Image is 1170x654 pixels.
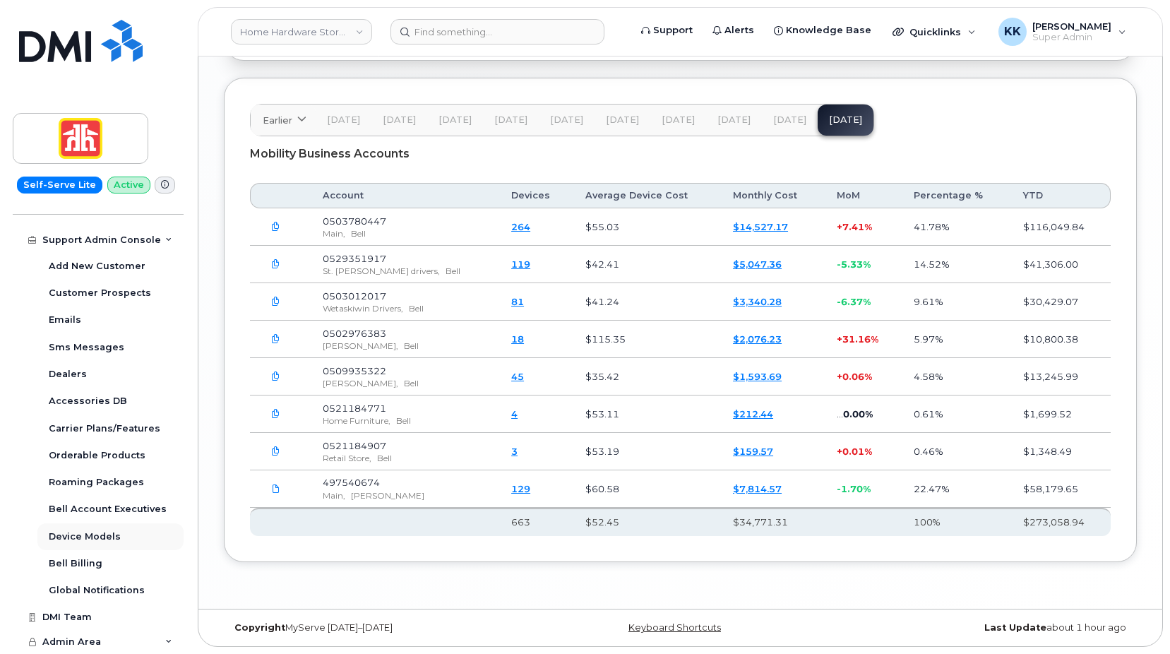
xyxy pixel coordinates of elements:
span: 0502976383 [323,328,386,339]
td: $41,306.00 [1010,246,1111,283]
strong: Copyright [234,622,285,633]
span: Wetaskiwin Drivers, [323,303,403,314]
td: $42.41 [573,246,720,283]
td: 9.61% [901,283,1010,321]
span: [PERSON_NAME] [1032,20,1111,32]
td: $115.35 [573,321,720,358]
span: + [837,221,842,232]
th: $52.45 [573,508,720,536]
a: $14,527.17 [733,221,788,232]
span: [PERSON_NAME], [323,340,398,351]
input: Find something... [390,19,604,44]
span: -1.70% [837,483,871,494]
span: [DATE] [327,114,360,126]
td: 14.52% [901,246,1010,283]
a: $2,076.23 [733,333,782,345]
th: $34,771.31 [720,508,824,536]
td: 5.97% [901,321,1010,358]
td: $1,348.49 [1010,433,1111,470]
strong: Last Update [984,622,1046,633]
a: 129 [511,483,530,494]
td: $41.24 [573,283,720,321]
a: 119 [511,258,530,270]
td: $1,699.52 [1010,396,1111,433]
a: 3 [511,446,518,457]
span: -6.37% [837,296,871,307]
span: 0.00% [843,408,873,420]
th: Monthly Cost [720,183,824,208]
th: Account [310,183,499,208]
span: 0.06% [842,371,872,382]
span: Support [653,23,693,37]
th: Devices [499,183,573,208]
span: + [837,333,842,345]
a: 4 [511,408,518,420]
span: 31.16% [842,333,878,345]
td: 0.61% [901,396,1010,433]
th: $273,058.94 [1010,508,1111,536]
td: $13,245.99 [1010,358,1111,396]
a: 264 [511,221,530,232]
a: Support [631,16,703,44]
span: [DATE] [550,114,583,126]
div: Mobility Business Accounts [250,136,1111,172]
span: [DATE] [606,114,639,126]
th: Average Device Cost [573,183,720,208]
td: $53.11 [573,396,720,433]
span: ... [837,408,843,420]
td: 0.46% [901,433,1010,470]
a: Home Hardware Stores Ltd [231,19,372,44]
span: Earlier [263,114,292,127]
span: 0503012017 [323,290,386,302]
span: 497540674 [323,477,380,488]
span: Bell [351,228,366,239]
div: Quicklinks [883,18,986,46]
span: Main, [323,228,345,239]
span: [DATE] [662,114,695,126]
span: Bell [396,415,411,426]
th: 663 [499,508,573,536]
span: 0521184907 [323,440,386,451]
td: $60.58 [573,470,720,508]
a: 18 [511,333,524,345]
span: Quicklinks [909,26,961,37]
th: Percentage % [901,183,1010,208]
a: $212.44 [733,408,773,420]
span: [PERSON_NAME], [323,378,398,388]
th: 100% [901,508,1010,536]
span: Bell [446,266,460,276]
th: MoM [824,183,902,208]
td: $30,429.07 [1010,283,1111,321]
td: 4.58% [901,358,1010,396]
a: $1,593.69 [733,371,782,382]
span: [DATE] [438,114,472,126]
td: $116,049.84 [1010,208,1111,246]
span: Bell [377,453,392,463]
span: + [837,446,842,457]
a: $3,340.28 [733,296,782,307]
div: MyServe [DATE]–[DATE] [224,622,528,634]
div: Kristin Kammer-Grossman [989,18,1136,46]
span: [PERSON_NAME] [351,490,424,501]
span: Knowledge Base [786,23,871,37]
span: St. [PERSON_NAME] drivers, [323,266,440,276]
td: $55.03 [573,208,720,246]
span: Main, [323,490,345,501]
span: 7.41% [842,221,872,232]
span: [DATE] [383,114,416,126]
span: Super Admin [1032,32,1111,43]
a: Alerts [703,16,764,44]
a: Knowledge Base [764,16,881,44]
span: KK [1004,23,1021,40]
div: about 1 hour ago [832,622,1137,634]
span: [DATE] [773,114,806,126]
a: Earlier [251,105,316,136]
td: $35.42 [573,358,720,396]
td: 22.47% [901,470,1010,508]
a: $159.57 [733,446,773,457]
td: 41.78% [901,208,1010,246]
span: -5.33% [837,258,871,270]
span: Retail Store, [323,453,371,463]
span: 0503780447 [323,215,386,227]
span: Bell [404,378,419,388]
